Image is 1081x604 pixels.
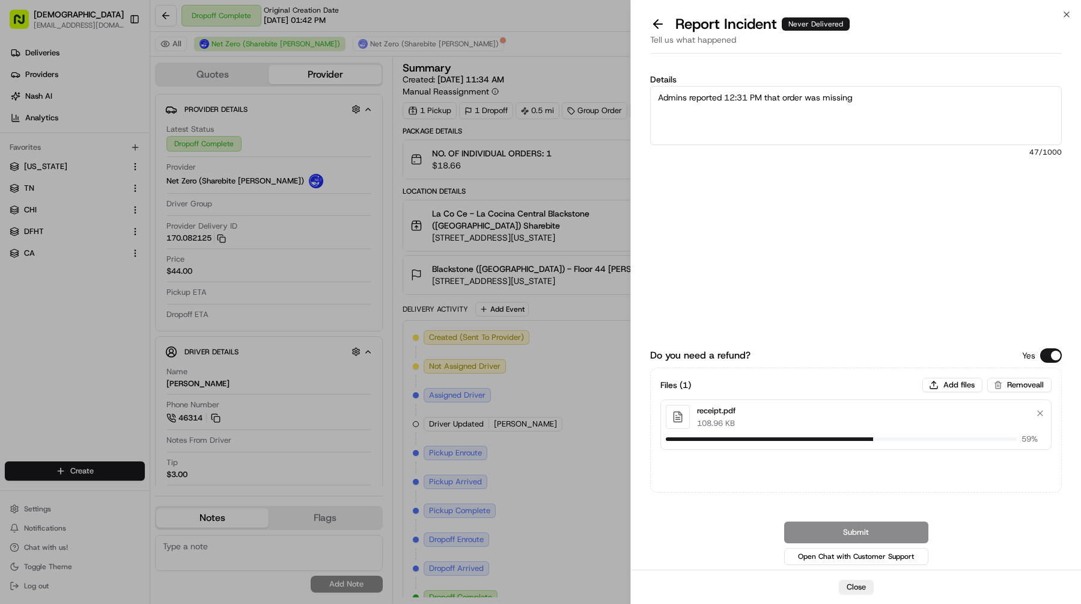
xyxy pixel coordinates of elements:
[697,405,735,417] p: receipt.pdf
[650,75,1062,84] label: Details
[987,378,1052,392] button: Removeall
[120,266,145,275] span: Pylon
[1032,405,1049,422] button: Remove file
[697,418,735,429] p: 108.96 KB
[1022,350,1035,362] p: Yes
[660,379,691,391] h3: Files ( 1 )
[204,119,219,133] button: Start new chat
[24,187,34,197] img: 1736555255976-a54dd68f-1ca7-489b-9aae-adbdc363a1c4
[922,378,982,392] button: Add files
[650,86,1062,145] textarea: Admins reported 12:31 PM that order was missing
[12,175,31,194] img: Klarizel Pensader
[24,236,92,248] span: Knowledge Base
[114,236,193,248] span: API Documentation
[12,156,81,166] div: Past conversations
[12,238,22,247] div: 📗
[97,232,198,253] a: 💻API Documentation
[782,17,850,31] div: Never Delivered
[102,238,111,247] div: 💻
[7,232,97,253] a: 📗Knowledge Base
[1022,434,1044,445] span: 59 %
[85,265,145,275] a: Powered byPylon
[12,115,34,137] img: 1736555255976-a54dd68f-1ca7-489b-9aae-adbdc363a1c4
[650,34,1062,54] div: Tell us what happened
[102,186,106,196] span: •
[12,48,219,67] p: Welcome 👋
[650,147,1062,157] span: 47 /1000
[108,186,133,196] span: [DATE]
[37,186,99,196] span: Klarizel Pensader
[25,115,47,137] img: 1724597045416-56b7ee45-8013-43a0-a6f9-03cb97ddad50
[54,127,165,137] div: We're available if you need us!
[12,12,36,36] img: Nash
[784,548,928,565] button: Open Chat with Customer Support
[186,154,219,168] button: See all
[650,348,751,363] label: Do you need a refund?
[839,580,874,594] button: Close
[675,14,850,34] p: Report Incident
[54,115,197,127] div: Start new chat
[31,78,198,90] input: Clear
